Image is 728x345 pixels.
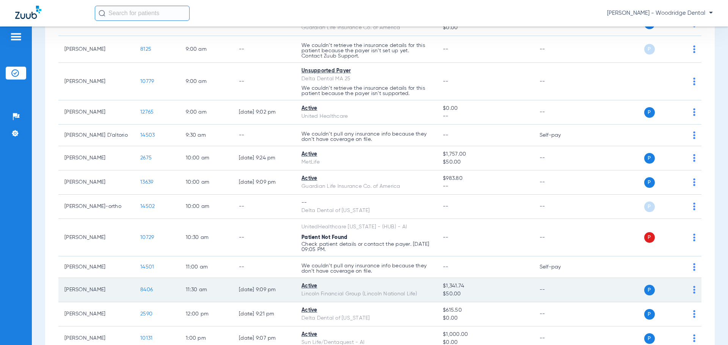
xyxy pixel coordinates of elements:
div: Active [301,150,431,158]
span: P [644,333,655,344]
td: 10:00 AM [180,170,233,195]
td: [PERSON_NAME] [58,278,134,302]
span: [PERSON_NAME] - Woodridge Dental [607,9,713,17]
td: 9:00 AM [180,100,233,125]
span: Patient Not Found [301,235,347,240]
td: [DATE] 9:09 PM [233,170,295,195]
div: Active [301,331,431,339]
div: Active [301,105,431,112]
span: P [644,285,655,295]
span: $1,000.00 [443,331,527,339]
img: group-dot-blue.svg [693,234,695,241]
td: [DATE] 9:21 PM [233,302,295,326]
td: [PERSON_NAME] [58,36,134,63]
img: hamburger-icon [10,32,22,41]
td: [DATE] 9:24 PM [233,146,295,170]
td: Self-pay [533,256,585,278]
span: 10131 [140,336,152,341]
img: group-dot-blue.svg [693,78,695,85]
td: -- [533,63,585,100]
td: 11:30 AM [180,278,233,302]
td: -- [533,195,585,219]
span: 10729 [140,235,154,240]
td: -- [233,125,295,146]
span: $1,757.00 [443,150,527,158]
td: 9:00 AM [180,63,233,100]
span: P [644,177,655,188]
td: -- [533,36,585,63]
div: United Healthcare [301,112,431,120]
span: P [644,107,655,118]
td: 10:00 AM [180,195,233,219]
td: 12:00 PM [180,302,233,326]
span: $615.50 [443,306,527,314]
td: -- [533,146,585,170]
span: $0.00 [443,105,527,112]
td: -- [233,195,295,219]
td: Self-pay [533,125,585,146]
td: -- [533,170,585,195]
span: $50.00 [443,158,527,166]
div: Lincoln Financial Group (Lincoln National Life) [301,290,431,298]
span: -- [443,204,449,209]
img: group-dot-blue.svg [693,203,695,210]
span: $983.80 [443,175,527,183]
div: Active [301,175,431,183]
p: We couldn’t retrieve the insurance details for this patient because the payer isn’t supported. [301,86,431,96]
div: -- [301,199,431,207]
div: Active [301,282,431,290]
div: Guardian Life Insurance Co. of America [301,24,431,32]
td: [PERSON_NAME] [58,146,134,170]
td: 11:00 AM [180,256,233,278]
span: -- [443,47,449,52]
td: -- [233,63,295,100]
span: P [644,232,655,243]
td: 10:00 AM [180,146,233,170]
img: group-dot-blue.svg [693,45,695,53]
span: -- [443,264,449,270]
span: $1,341.74 [443,282,527,290]
div: Unsupported Payer [301,67,431,75]
span: 14503 [140,133,155,138]
div: UnitedHealthcare [US_STATE] - (HUB) - AI [301,223,431,231]
span: -- [443,79,449,84]
td: -- [533,302,585,326]
img: Search Icon [99,10,105,17]
p: We couldn’t pull any insurance info because they don’t have coverage on file. [301,263,431,274]
div: Active [301,306,431,314]
span: -- [443,235,449,240]
p: Check patient details or contact the payer. [DATE] 09:05 PM. [301,242,431,252]
td: -- [233,256,295,278]
td: [PERSON_NAME] [58,170,134,195]
td: [PERSON_NAME] [58,302,134,326]
span: -- [443,112,527,120]
img: group-dot-blue.svg [693,108,695,116]
p: We couldn’t pull any insurance info because they don’t have coverage on file. [301,131,431,142]
td: -- [533,278,585,302]
span: 2590 [140,311,152,317]
span: 14502 [140,204,155,209]
td: -- [533,100,585,125]
td: [PERSON_NAME] D'altorio [58,125,134,146]
span: 2675 [140,155,152,161]
span: $50.00 [443,290,527,298]
span: P [644,44,655,55]
span: -- [443,183,527,190]
span: 10779 [140,79,154,84]
span: P [644,153,655,164]
td: -- [233,36,295,63]
span: 14501 [140,264,154,270]
span: P [644,201,655,212]
td: -- [533,219,585,256]
span: P [644,309,655,320]
p: We couldn’t retrieve the insurance details for this patient because the payer isn’t set up yet. C... [301,43,431,59]
img: group-dot-blue.svg [693,286,695,293]
img: group-dot-blue.svg [693,263,695,271]
td: [PERSON_NAME] [58,63,134,100]
div: Delta Dental MA 25 [301,75,431,83]
td: [PERSON_NAME] [58,100,134,125]
td: [DATE] 9:02 PM [233,100,295,125]
td: 9:30 AM [180,125,233,146]
span: 12765 [140,109,154,115]
span: 13639 [140,180,153,185]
